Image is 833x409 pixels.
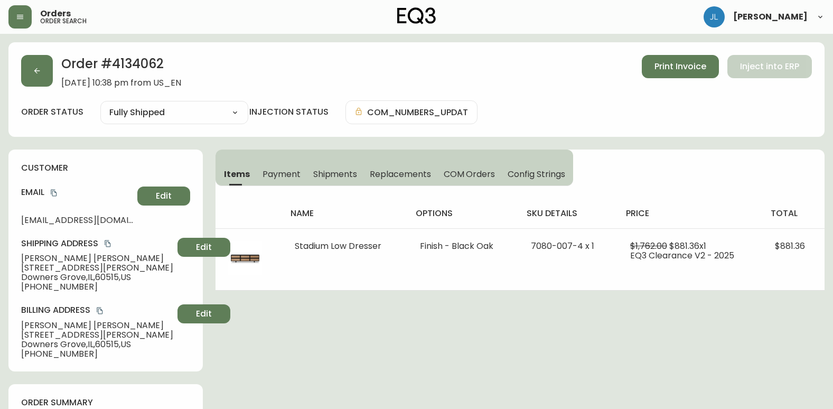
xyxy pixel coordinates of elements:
span: Payment [263,169,301,180]
button: Edit [177,238,230,257]
h4: order summary [21,397,190,408]
span: Config Strings [508,169,565,180]
h4: name [291,208,399,219]
span: [STREET_ADDRESS][PERSON_NAME] [21,330,173,340]
span: [DATE] 10:38 pm from US_EN [61,78,181,88]
img: logo [397,7,436,24]
span: [PHONE_NUMBER] [21,349,173,359]
h4: options [416,208,509,219]
button: Print Invoice [642,55,719,78]
span: Orders [40,10,71,18]
span: Replacements [370,169,430,180]
span: [PERSON_NAME] [733,13,808,21]
h4: Billing Address [21,304,173,316]
h4: injection status [249,106,329,118]
h4: sku details [527,208,609,219]
span: [PERSON_NAME] [PERSON_NAME] [21,254,173,263]
img: 1c9c23e2a847dab86f8017579b61559c [704,6,725,27]
button: Edit [177,304,230,323]
h4: Shipping Address [21,238,173,249]
span: [PERSON_NAME] [PERSON_NAME] [21,321,173,330]
h4: total [771,208,816,219]
button: copy [102,238,113,249]
button: copy [95,305,105,316]
h5: order search [40,18,87,24]
h2: Order # 4134062 [61,55,181,78]
span: Shipments [313,169,358,180]
span: COM Orders [444,169,495,180]
h4: price [626,208,754,219]
span: $881.36 [775,240,805,252]
span: Print Invoice [654,61,706,72]
span: [EMAIL_ADDRESS][DOMAIN_NAME] [21,216,133,225]
h4: Email [21,187,133,198]
h4: customer [21,162,190,174]
img: a211b62d-14f9-4e8c-bf92-5c02eca8f8a4Optional[stadium-black-low-dresser].jpg [228,241,262,275]
label: order status [21,106,83,118]
span: [PHONE_NUMBER] [21,282,173,292]
button: Edit [137,187,190,206]
span: Edit [196,308,212,320]
span: $1,762.00 [630,240,667,252]
span: Edit [156,190,172,202]
span: $881.36 x 1 [669,240,706,252]
span: Stadium Low Dresser [295,240,381,252]
span: Downers Grove , IL , 60515 , US [21,273,173,282]
span: [STREET_ADDRESS][PERSON_NAME] [21,263,173,273]
span: 7080-007-4 x 1 [531,240,594,252]
li: Finish - Black Oak [420,241,505,251]
span: Edit [196,241,212,253]
span: Items [224,169,250,180]
button: copy [49,188,59,198]
span: EQ3 Clearance V2 - 2025 [630,249,734,262]
span: Downers Grove , IL , 60515 , US [21,340,173,349]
